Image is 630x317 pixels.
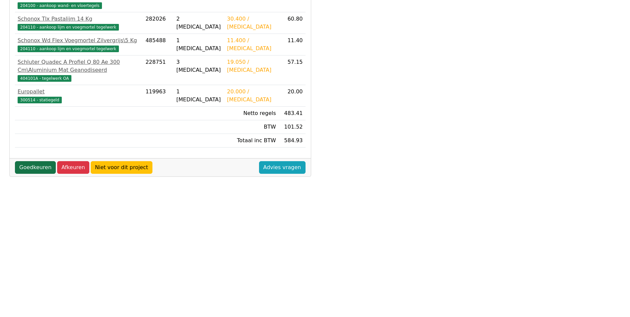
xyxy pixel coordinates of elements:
a: Niet voor dit project [91,161,152,174]
td: 20.00 [279,85,306,107]
div: 19.050 / [MEDICAL_DATA] [227,58,276,74]
div: 30.400 / [MEDICAL_DATA] [227,15,276,31]
span: 300514 - statiegeld [18,97,62,103]
td: Netto regels [225,107,279,120]
div: Schluter Quadec A Profiel Q 80 Ae 300 Cm\Aluminium Mat Geanodiseerd [18,58,140,74]
div: 2 [MEDICAL_DATA] [176,15,222,31]
td: 282026 [143,12,174,34]
div: Europallet [18,88,140,96]
td: 119963 [143,85,174,107]
div: 1 [MEDICAL_DATA] [176,37,222,53]
a: Afkeuren [57,161,89,174]
a: Advies vragen [259,161,306,174]
td: 101.52 [279,120,306,134]
div: 1 [MEDICAL_DATA] [176,88,222,104]
td: 60.80 [279,12,306,34]
span: 204110 - aankoop lijm en voegmortel tegelwerk [18,46,119,52]
a: Europallet300514 - statiegeld [18,88,140,104]
div: 20.000 / [MEDICAL_DATA] [227,88,276,104]
a: Schonox Tlx Pastalijm 14 Kg204110 - aankoop lijm en voegmortel tegelwerk [18,15,140,31]
a: Goedkeuren [15,161,56,174]
span: 204100 - aankoop wand- en vloertegels [18,2,102,9]
div: 11.400 / [MEDICAL_DATA] [227,37,276,53]
td: 584.93 [279,134,306,148]
span: 204110 - aankoop lijm en voegmortel tegelwerk [18,24,119,31]
td: 485488 [143,34,174,55]
td: Totaal inc BTW [225,134,279,148]
div: Schonox Wd Flex Voegmortel Zilvergrijs\5 Kg [18,37,140,45]
span: 404101A - tegelwerk OA [18,75,71,82]
td: 483.41 [279,107,306,120]
td: 11.40 [279,34,306,55]
td: BTW [225,120,279,134]
td: 228751 [143,55,174,85]
a: Schonox Wd Flex Voegmortel Zilvergrijs\5 Kg204110 - aankoop lijm en voegmortel tegelwerk [18,37,140,53]
a: Schluter Quadec A Profiel Q 80 Ae 300 Cm\Aluminium Mat Geanodiseerd404101A - tegelwerk OA [18,58,140,82]
td: 57.15 [279,55,306,85]
div: Schonox Tlx Pastalijm 14 Kg [18,15,140,23]
div: 3 [MEDICAL_DATA] [176,58,222,74]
